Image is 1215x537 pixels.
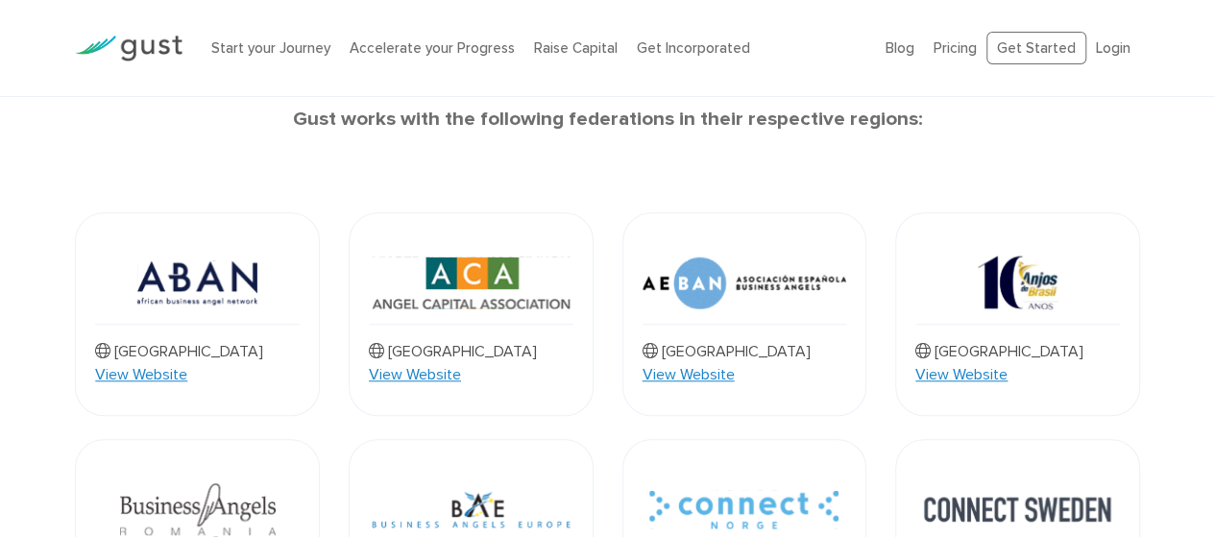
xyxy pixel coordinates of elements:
a: Get Incorporated [637,39,750,57]
a: Login [1096,39,1130,57]
strong: Gust works with the following federations in their respective regions: [293,107,923,131]
img: Aca [372,242,571,324]
p: [GEOGRAPHIC_DATA] [369,340,537,363]
a: Accelerate your Progress [350,39,515,57]
img: Aeban [643,242,847,324]
img: Gust Logo [75,36,182,61]
a: Get Started [986,32,1086,65]
p: [GEOGRAPHIC_DATA] [643,340,811,363]
a: View Website [369,363,461,386]
img: Aban [137,242,257,324]
a: Blog [886,39,914,57]
a: Pricing [934,39,977,57]
a: View Website [95,363,187,386]
a: Start your Journey [211,39,330,57]
a: View Website [915,363,1008,386]
p: [GEOGRAPHIC_DATA] [915,340,1083,363]
a: Raise Capital [534,39,618,57]
p: [GEOGRAPHIC_DATA] [95,340,263,363]
a: View Website [643,363,735,386]
img: 10 Anjo [977,242,1058,324]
